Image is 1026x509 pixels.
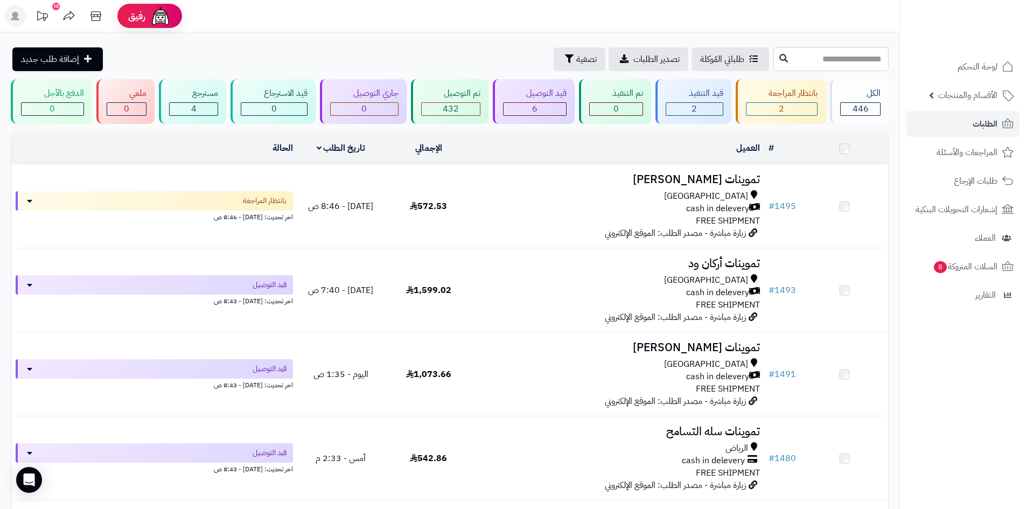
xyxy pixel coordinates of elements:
a: #1491 [769,368,796,381]
span: الرياض [725,442,748,455]
span: 1,073.66 [406,368,451,381]
a: قيد التنفيذ 2 [653,79,734,124]
div: 2 [666,103,723,115]
span: 2 [779,102,784,115]
span: # [769,452,774,465]
span: [DATE] - 8:46 ص [308,200,373,213]
a: قيد الاسترجاع 0 [228,79,318,124]
span: إضافة طلب جديد [21,53,79,66]
div: مسترجع [169,87,218,100]
div: تم التوصيل [421,87,481,100]
span: زيارة مباشرة - مصدر الطلب: الموقع الإلكتروني [605,227,746,240]
span: [GEOGRAPHIC_DATA] [664,190,748,203]
a: الكل446 [828,79,891,124]
a: السلات المتروكة8 [906,254,1020,280]
div: الدفع بالآجل [21,87,84,100]
span: 0 [361,102,367,115]
span: 1,599.02 [406,284,451,297]
a: العميل [736,142,760,155]
span: رفيق [128,10,145,23]
h3: تموينات سله التسامح [477,426,760,438]
div: Open Intercom Messenger [16,467,42,493]
span: زيارة مباشرة - مصدر الطلب: الموقع الإلكتروني [605,395,746,408]
div: جاري التوصيل [330,87,399,100]
div: 2 [746,103,818,115]
span: قيد التوصيل [253,280,287,290]
span: 0 [613,102,619,115]
span: الأقسام والمنتجات [938,88,997,103]
span: 432 [443,102,459,115]
span: cash in delevery [686,371,749,383]
a: #1495 [769,200,796,213]
span: اليوم - 1:35 ص [313,368,368,381]
div: 10 [52,3,60,10]
a: لوحة التحكم [906,54,1020,80]
span: لوحة التحكم [958,59,997,74]
span: قيد التوصيل [253,364,287,374]
span: 2 [692,102,697,115]
span: الطلبات [973,116,997,131]
a: مسترجع 4 [157,79,228,124]
a: تحديثات المنصة [29,5,55,30]
a: التقارير [906,282,1020,308]
span: [GEOGRAPHIC_DATA] [664,358,748,371]
div: اخر تحديث: [DATE] - 8:43 ص [16,295,293,306]
a: بانتظار المراجعة 2 [734,79,828,124]
button: تصفية [554,47,605,71]
span: قيد التوصيل [253,448,287,458]
a: تم التوصيل 432 [409,79,491,124]
span: 446 [853,102,869,115]
span: 542.86 [410,452,447,465]
div: 0 [590,103,643,115]
div: 6 [504,103,566,115]
span: طلباتي المُوكلة [700,53,744,66]
div: قيد التنفيذ [666,87,723,100]
a: جاري التوصيل 0 [318,79,409,124]
a: #1493 [769,284,796,297]
a: المراجعات والأسئلة [906,140,1020,165]
a: طلباتي المُوكلة [692,47,769,71]
div: الكل [840,87,881,100]
h3: تموينات [PERSON_NAME] [477,341,760,354]
a: تصدير الطلبات [609,47,688,71]
span: 572.53 [410,200,447,213]
span: 0 [271,102,277,115]
div: 0 [241,103,307,115]
a: #1480 [769,452,796,465]
span: FREE SHIPMENT [696,298,760,311]
span: cash in delevery [682,455,745,467]
span: 0 [124,102,129,115]
a: إشعارات التحويلات البنكية [906,197,1020,222]
span: زيارة مباشرة - مصدر الطلب: الموقع الإلكتروني [605,311,746,324]
span: المراجعات والأسئلة [937,145,997,160]
a: تاريخ الطلب [317,142,366,155]
span: 0 [50,102,55,115]
div: ملغي [107,87,147,100]
span: العملاء [975,231,996,246]
a: الطلبات [906,111,1020,137]
div: 0 [22,103,83,115]
span: [DATE] - 7:40 ص [308,284,373,297]
span: FREE SHIPMENT [696,214,760,227]
span: # [769,200,774,213]
a: الإجمالي [415,142,442,155]
div: قيد التوصيل [503,87,567,100]
div: اخر تحديث: [DATE] - 8:46 ص [16,211,293,222]
a: العملاء [906,225,1020,251]
a: تم التنفيذ 0 [577,79,653,124]
div: بانتظار المراجعة [746,87,818,100]
a: طلبات الإرجاع [906,168,1020,194]
span: زيارة مباشرة - مصدر الطلب: الموقع الإلكتروني [605,479,746,492]
a: قيد التوصيل 6 [491,79,577,124]
a: الحالة [273,142,293,155]
a: ملغي 0 [94,79,157,124]
span: FREE SHIPMENT [696,466,760,479]
span: 4 [191,102,197,115]
span: التقارير [975,288,996,303]
div: اخر تحديث: [DATE] - 8:43 ص [16,463,293,474]
div: 0 [107,103,146,115]
span: إشعارات التحويلات البنكية [916,202,997,217]
span: 8 [934,261,947,273]
img: ai-face.png [150,5,171,27]
div: 0 [331,103,398,115]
